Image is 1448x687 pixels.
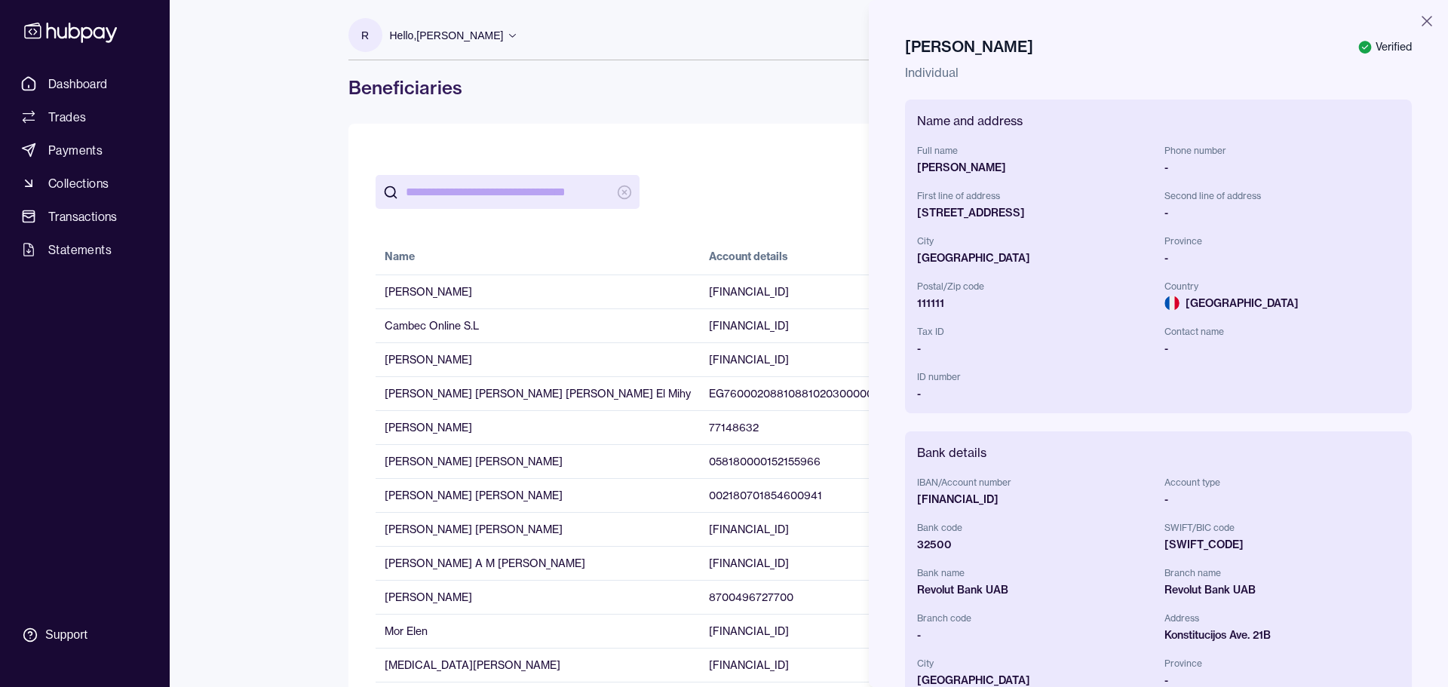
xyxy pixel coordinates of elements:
span: Account type [1164,474,1400,492]
span: Province [1164,232,1400,250]
div: Revolut Bank UAB [1164,582,1400,597]
h2: Name and address [917,112,1400,130]
div: - [917,627,1152,643]
span: Address [1164,609,1400,627]
span: Bank code [917,519,1152,537]
div: [GEOGRAPHIC_DATA] [917,250,1152,265]
span: Province [1164,655,1400,673]
span: Full name [917,142,1152,160]
div: 111111 [917,296,1152,311]
h2: [PERSON_NAME] [905,36,1412,57]
div: - [1164,250,1400,265]
span: Postal/Zip code [917,278,1152,296]
span: ID number [917,368,1152,386]
span: IBAN/Account number [917,474,1152,492]
div: - [1164,341,1400,356]
span: Phone number [1164,142,1400,160]
span: [GEOGRAPHIC_DATA] [1164,296,1400,311]
span: City [917,232,1152,250]
span: Tax ID [917,323,1152,341]
div: Revolut Bank UAB [917,582,1152,597]
h2: Bank details [917,443,1400,462]
span: Second line of address [1164,187,1400,205]
div: - [917,341,1152,356]
span: City [917,655,1152,673]
span: Country [1164,278,1400,296]
div: - [917,386,1152,401]
div: Verified [1357,39,1412,54]
div: 32500 [917,537,1152,552]
span: Branch code [917,609,1152,627]
div: - [1164,160,1400,175]
div: [SWIFT_CODE] [1164,537,1400,552]
div: - [1164,492,1400,507]
span: Contact name [1164,323,1400,341]
div: [FINANCIAL_ID] [917,492,1152,507]
div: - [1164,205,1400,220]
div: [PERSON_NAME] [917,160,1152,175]
div: [STREET_ADDRESS] [917,205,1152,220]
div: Konstitucijos Ave. 21B [1164,627,1400,643]
span: Branch name [1164,564,1400,582]
span: First line of address [917,187,1152,205]
p: Individual [905,63,1412,81]
span: SWIFT/BIC code [1164,519,1400,537]
span: Bank name [917,564,1152,582]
